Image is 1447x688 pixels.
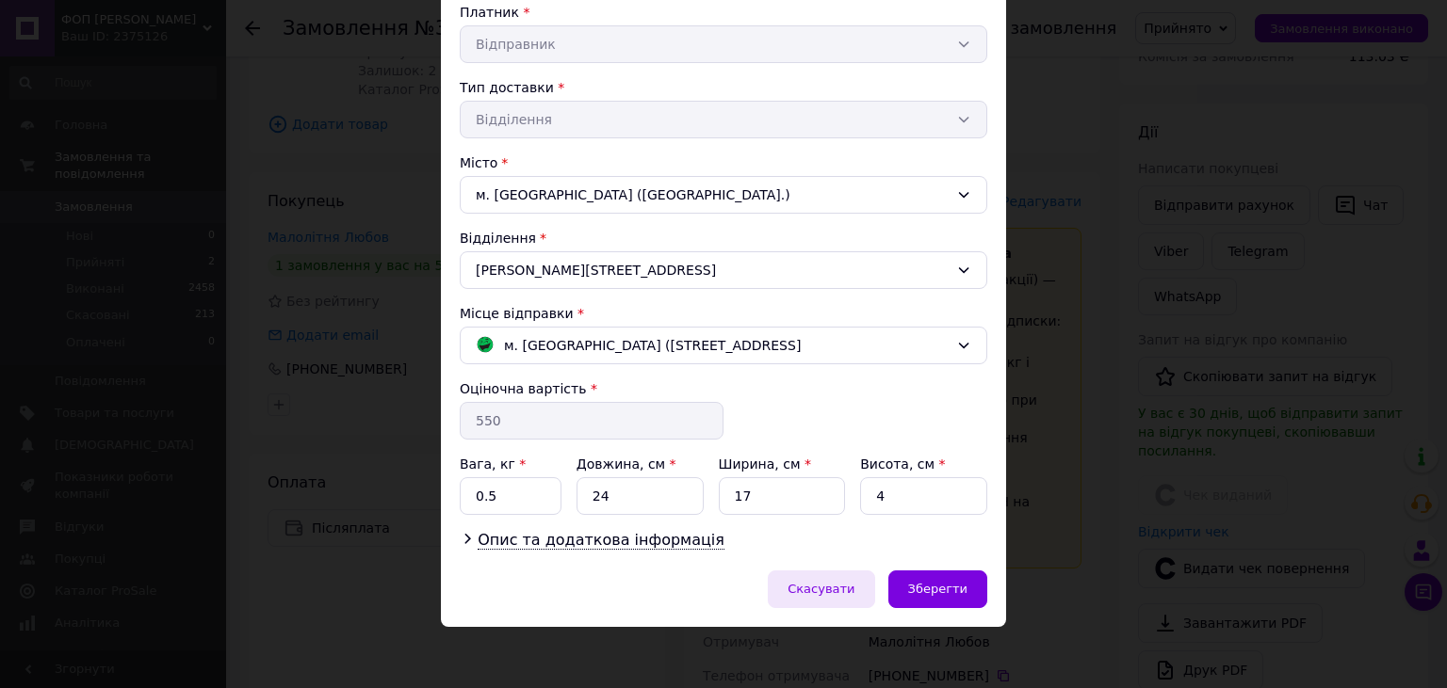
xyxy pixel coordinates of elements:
[460,304,987,323] div: Місце відправки
[719,456,811,472] label: Ширина, см
[460,456,526,472] label: Вага, кг
[860,456,945,472] label: Висота, см
[460,251,987,289] div: [PERSON_NAME][STREET_ADDRESS]
[460,153,987,172] div: Місто
[504,335,801,356] span: м. [GEOGRAPHIC_DATA] ([STREET_ADDRESS]
[460,3,987,22] div: Платник
[460,229,987,248] div: Відділення
[460,176,987,214] div: м. [GEOGRAPHIC_DATA] ([GEOGRAPHIC_DATA].)
[460,78,987,97] div: Тип доставки
[788,582,854,596] span: Скасувати
[908,582,967,596] span: Зберегти
[478,531,724,550] span: Опис та додаткова інформація
[577,456,676,472] label: Довжина, см
[460,381,586,396] label: Оціночна вартість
